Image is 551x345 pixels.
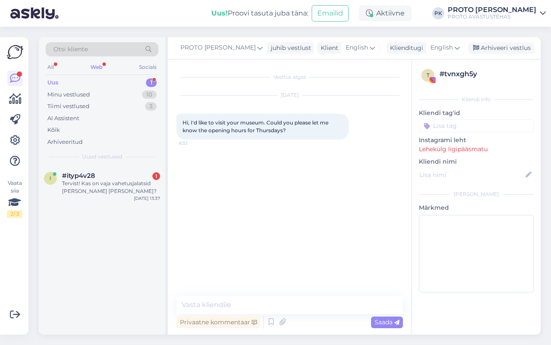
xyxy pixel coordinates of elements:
[46,62,56,73] div: All
[359,6,412,21] div: Aktiivne
[47,102,90,111] div: Tiimi vestlused
[62,180,160,195] div: Tervist! Kas on vaja vahetusjalatsid [PERSON_NAME] [PERSON_NAME]?
[145,102,157,111] div: 3
[211,8,308,19] div: Proovi tasuta juba täna:
[47,78,59,87] div: Uus
[176,317,260,328] div: Privaatne kommentaar
[179,140,211,146] span: 6:32
[62,172,95,180] span: #ityp4v28
[419,203,534,212] p: Märkmed
[312,5,349,22] button: Emailid
[419,109,534,118] p: Kliendi tag'id
[448,13,536,20] div: PROTO AVASTUSTEHAS
[180,43,256,53] span: PROTO [PERSON_NAME]
[89,62,104,73] div: Web
[7,179,22,218] div: Vaata siia
[427,72,430,78] span: t
[419,170,524,180] input: Lisa nimi
[142,90,157,99] div: 10
[47,138,83,146] div: Arhiveeritud
[176,91,403,99] div: [DATE]
[47,114,79,123] div: AI Assistent
[211,9,228,17] b: Uus!
[440,69,531,79] div: # tvnxgh5y
[375,318,399,326] span: Saada
[137,62,158,73] div: Socials
[47,90,90,99] div: Minu vestlused
[419,136,534,145] p: Instagrami leht
[430,43,453,53] span: English
[448,6,536,13] div: PROTO [PERSON_NAME]
[419,145,534,154] p: Lehekülg ligipääsmatu
[419,157,534,166] p: Kliendi nimi
[152,172,160,180] div: 1
[387,44,423,53] div: Klienditugi
[317,44,338,53] div: Klient
[53,45,88,54] span: Otsi kliente
[419,190,534,198] div: [PERSON_NAME]
[176,73,403,81] div: Vestlus algas
[50,175,51,181] span: i
[419,119,534,132] input: Lisa tag
[419,96,534,103] div: Kliendi info
[267,44,311,53] div: juhib vestlust
[183,119,330,134] span: Hi, I'd like to visit your museum. Could you please let me know the opening hours for Thursdays?
[82,153,122,161] span: Uued vestlused
[7,210,22,218] div: 2 / 3
[134,195,160,202] div: [DATE] 13:37
[448,6,546,20] a: PROTO [PERSON_NAME]PROTO AVASTUSTEHAS
[432,7,444,19] div: PK
[47,126,60,134] div: Kõik
[7,44,23,60] img: Askly Logo
[346,43,368,53] span: English
[146,78,157,87] div: 1
[468,42,534,54] div: Arhiveeri vestlus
